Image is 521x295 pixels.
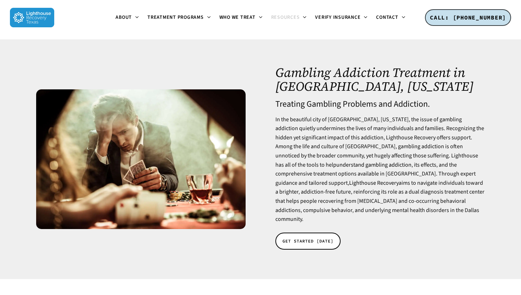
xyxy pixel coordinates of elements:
span: About [116,14,132,21]
a: About [111,15,143,21]
h4: Treating Gambling Problems and Addiction. [275,100,484,109]
img: Lighthouse Recovery Texas [10,8,54,27]
a: Resources [267,15,311,21]
img: Gambling Addiction Treatment [36,89,245,229]
a: Contact [372,15,409,21]
span: Contact [376,14,398,21]
span: Resources [271,14,300,21]
a: understand gambling addiction [336,161,411,169]
span: GET STARTED [DATE] [282,238,334,245]
h1: Gambling Addiction Treatment in [GEOGRAPHIC_DATA], [US_STATE] [275,66,484,94]
span: Treatment Programs [147,14,204,21]
a: CALL: [PHONE_NUMBER] [425,9,511,26]
span: Who We Treat [219,14,256,21]
span: , its effects, and the comprehensive treatment options available in [GEOGRAPHIC_DATA]. Through ex... [275,161,484,223]
span: Verify Insurance [315,14,360,21]
span: CALL: [PHONE_NUMBER] [430,14,506,21]
a: GET STARTED [DATE] [275,233,341,250]
a: Verify Insurance [311,15,372,21]
a: Treatment Programs [143,15,215,21]
span: In the beautiful city of [GEOGRAPHIC_DATA], [US_STATE], the issue of gambling addiction quietly u... [275,116,484,169]
a: Who We Treat [215,15,267,21]
a: Lighthouse Recovery [349,179,399,187]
